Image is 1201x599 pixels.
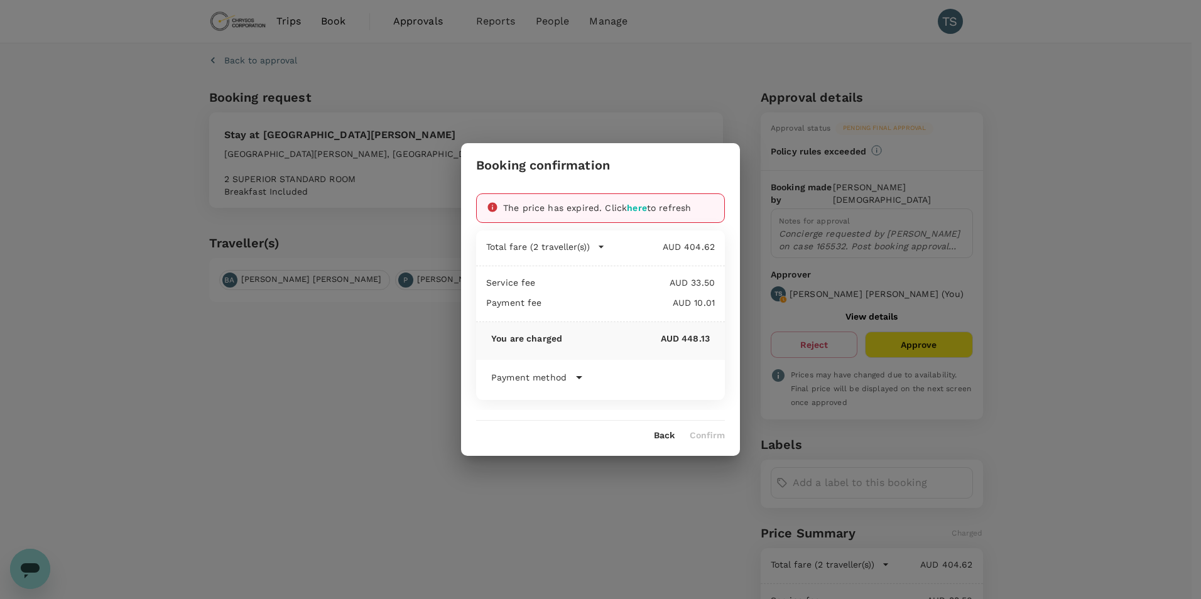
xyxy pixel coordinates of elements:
[486,240,590,253] p: Total fare (2 traveller(s))
[503,202,714,214] div: The price has expired. Click to refresh
[476,158,610,173] h3: Booking confirmation
[562,332,710,345] p: AUD 448.13
[486,240,605,253] button: Total fare (2 traveller(s))
[491,371,567,384] p: Payment method
[654,431,675,441] button: Back
[605,240,715,253] p: AUD 404.62
[486,276,536,289] p: Service fee
[491,332,562,345] p: You are charged
[627,203,647,213] span: here
[542,296,715,309] p: AUD 10.01
[486,296,542,309] p: Payment fee
[536,276,715,289] p: AUD 33.50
